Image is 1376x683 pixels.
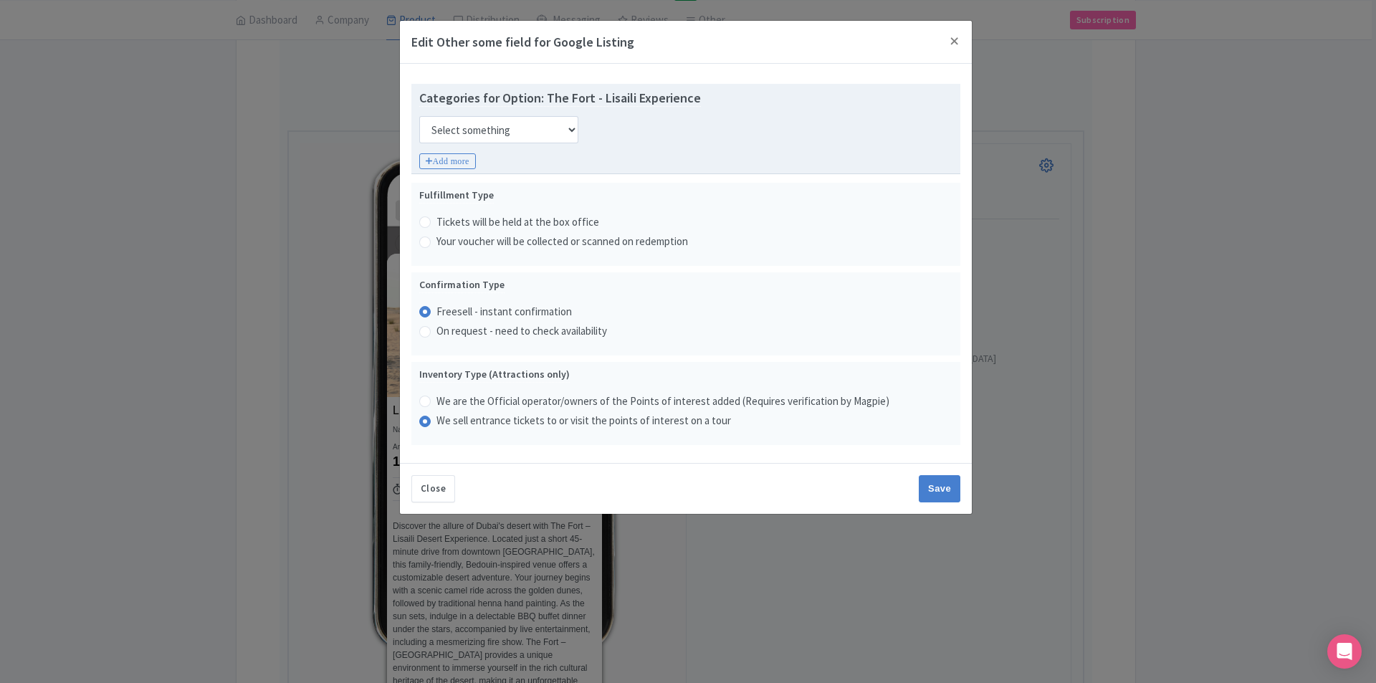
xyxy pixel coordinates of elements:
div: Categories for Option: The Fort - Lisaili Experience [419,90,701,107]
label: Freesell - instant confirmation [436,304,572,320]
label: On request - need to check availability [436,323,607,340]
span: Fulfillment Type [419,188,494,201]
label: Your voucher will be collected or scanned on redemption [436,234,688,250]
h4: Edit Other some field for Google Listing [411,32,634,52]
i: Add more [419,153,476,169]
span: Inventory Type (Attractions only) [419,368,570,381]
button: Close [937,21,972,62]
span: Confirmation Type [419,278,505,291]
label: We are the Official operator/owners of the Points of interest added (Requires verification by Mag... [436,393,889,410]
input: Save [919,475,960,502]
label: Tickets will be held at the box office [436,214,599,231]
label: We sell entrance tickets to or visit the points of interest on a tour [436,413,731,429]
button: Close [411,475,455,502]
div: Open Intercom Messenger [1327,634,1362,669]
